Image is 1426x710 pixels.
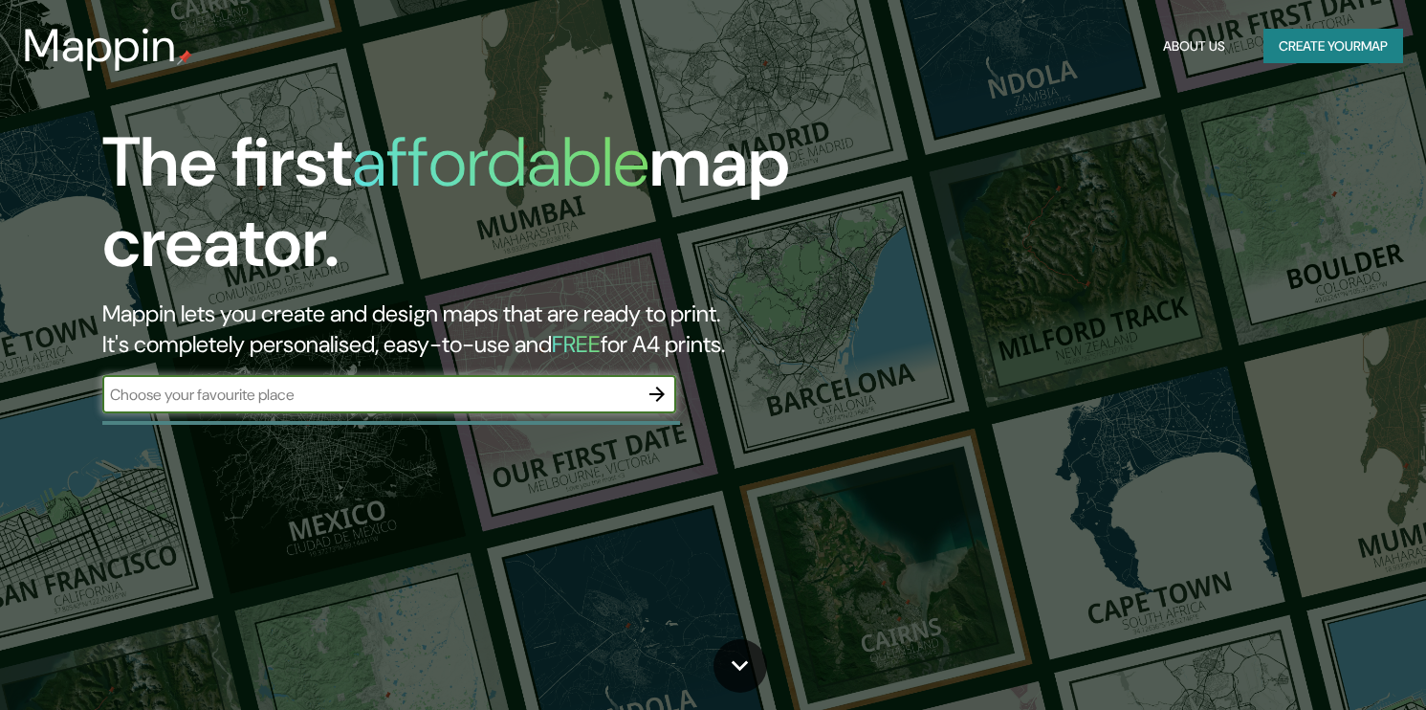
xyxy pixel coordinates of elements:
h3: Mappin [23,19,177,73]
h1: affordable [352,118,649,207]
h1: The first map creator. [102,122,816,299]
button: Create yourmap [1263,29,1403,64]
button: About Us [1155,29,1233,64]
iframe: Help widget launcher [1256,635,1405,689]
h5: FREE [552,329,601,359]
h2: Mappin lets you create and design maps that are ready to print. It's completely personalised, eas... [102,299,816,360]
input: Choose your favourite place [102,384,638,406]
img: mappin-pin [177,50,192,65]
